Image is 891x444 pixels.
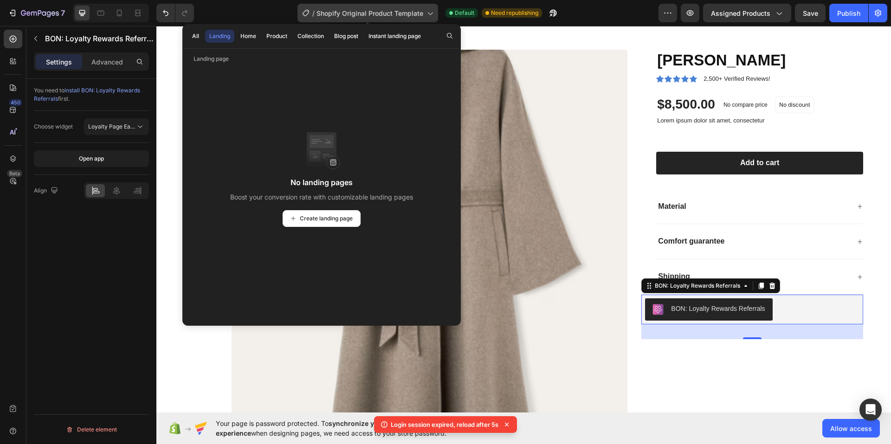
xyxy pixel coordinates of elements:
[368,32,421,40] div: Instant landing page
[623,75,654,83] p: No discount
[496,278,507,289] img: CLS4vPSugoUDEAE=.jpeg
[795,4,826,22] button: Save
[240,32,256,40] div: Home
[330,30,362,43] button: Blog post
[34,122,73,131] div: Choose widget
[188,30,203,43] button: All
[297,32,324,40] div: Collection
[500,69,560,88] div: $8,500.00
[205,30,234,43] button: Landing
[266,32,287,40] div: Product
[34,86,149,103] div: You need to first.
[703,4,791,22] button: Assigned Products
[515,278,608,288] div: BON: Loyalty Rewards Referrals
[34,150,149,167] button: Open app
[291,177,353,188] span: No landing pages
[501,91,706,99] p: Lorem ipsum dolor sit amet, consectetur
[711,8,770,18] span: Assigned Products
[491,9,538,17] span: Need republishing
[312,8,315,18] span: /
[497,256,586,264] div: BON: Loyalty Rewards Referrals
[316,8,423,18] span: Shopify Original Product Template
[822,419,880,438] button: Allow access
[9,99,22,106] div: 450
[502,246,533,256] p: Shipping
[803,9,818,17] span: Save
[283,210,361,227] button: Create landing page
[567,76,611,82] p: No compare price
[334,32,358,40] div: Blog post
[216,419,476,437] span: synchronize your theme style & enhance your experience
[79,154,104,163] div: Open app
[859,399,882,421] div: Open Intercom Messenger
[209,32,230,40] div: Landing
[455,9,474,17] span: Default
[500,126,707,148] button: Add to cart
[46,57,72,67] p: Settings
[66,424,117,435] div: Delete element
[584,132,623,142] div: Add to cart
[230,192,413,203] span: Boost your conversion rate with customizable landing pages
[156,26,891,412] iframe: To enrich screen reader interactions, please activate Accessibility in Grammarly extension settings
[829,4,868,22] button: Publish
[34,87,140,102] span: install BON: Loyalty Rewards Referrals
[88,123,160,130] span: Loyalty Page Earning Block
[192,32,199,40] div: All
[502,211,568,220] p: Comfort guarantee
[91,57,123,67] p: Advanced
[236,30,260,43] button: Home
[156,4,194,22] div: Undo/Redo
[4,4,69,22] button: 7
[830,424,872,433] span: Allow access
[34,185,60,197] div: Align
[7,170,22,177] div: Beta
[502,176,529,186] p: Material
[84,118,149,135] button: Loyalty Page Earning Block
[300,214,353,223] span: Create landing page
[45,33,155,44] p: BON: Loyalty Rewards Referrals
[837,8,860,18] div: Publish
[216,418,512,438] span: Your page is password protected. To when designing pages, we need access to your store password.
[364,30,425,43] button: Instant landing page
[489,272,616,295] button: BON: Loyalty Rewards Referrals
[61,7,65,19] p: 7
[262,30,291,43] button: Product
[182,54,461,64] p: Landing page
[293,30,328,43] button: Collection
[34,422,149,437] button: Delete element
[391,420,498,429] p: Login session expired, reload after 5s
[547,48,613,58] p: 2,500+ Verified Reviews!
